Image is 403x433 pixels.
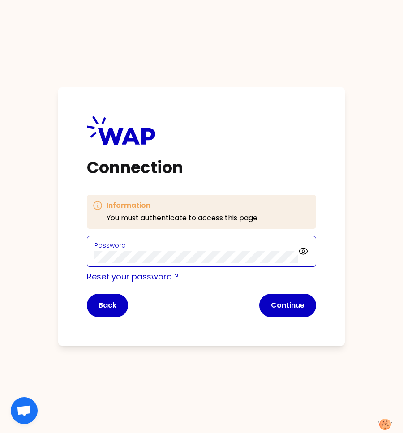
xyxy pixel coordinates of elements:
[94,241,126,250] label: Password
[259,294,316,317] button: Continue
[87,271,179,282] a: Reset your password ?
[107,213,257,223] p: You must authenticate to access this page
[87,294,128,317] button: Back
[11,397,38,424] div: Ouvrir le chat
[87,159,316,177] h1: Connection
[107,200,257,211] h3: Information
